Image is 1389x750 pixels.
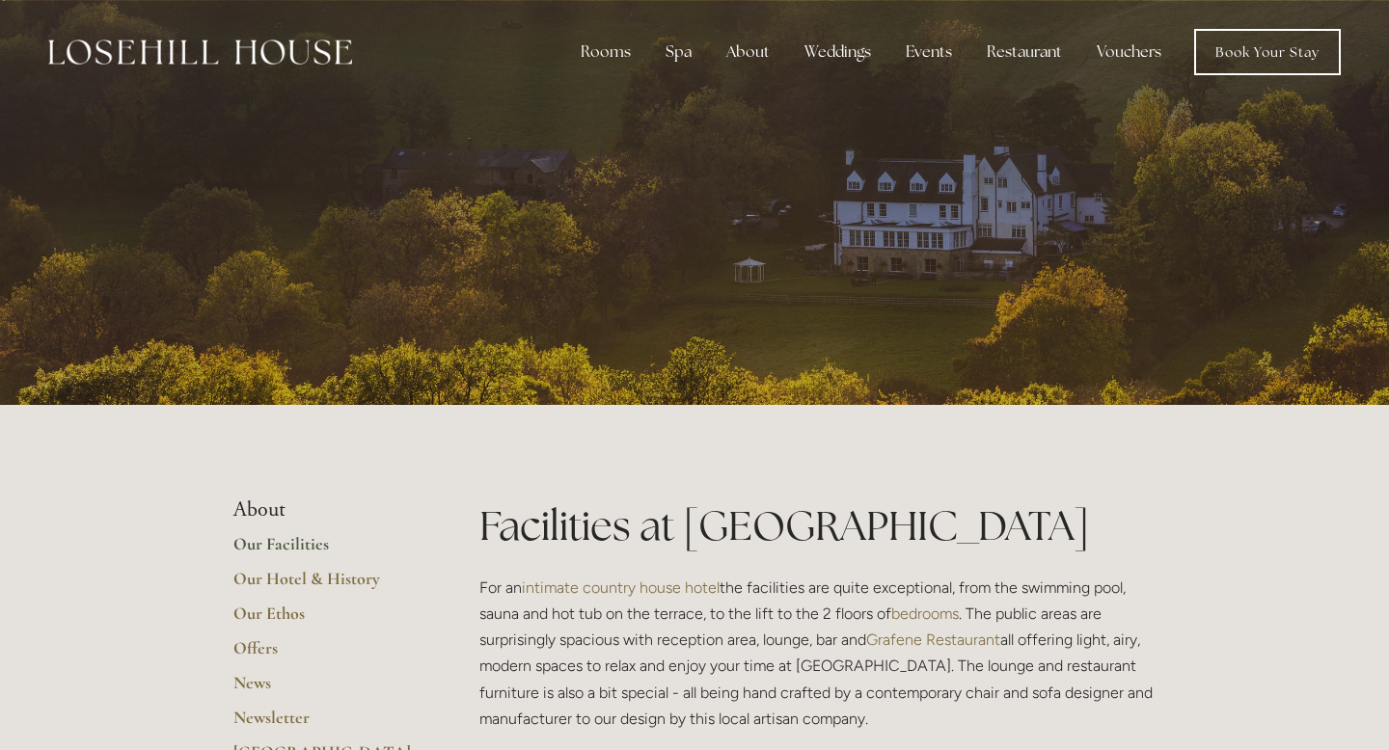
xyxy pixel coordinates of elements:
[233,568,418,603] a: Our Hotel & History
[233,497,418,522] li: About
[479,575,1156,732] p: For an the facilities are quite exceptional, from the swimming pool, sauna and hot tub on the ter...
[866,630,1000,649] a: Grafene Restaurant
[1081,33,1177,71] a: Vouchers
[971,33,1077,71] div: Restaurant
[1194,29,1341,75] a: Book Your Stay
[233,637,418,672] a: Offers
[233,672,418,707] a: News
[233,533,418,568] a: Our Facilities
[650,33,707,71] div: Spa
[233,603,418,637] a: Our Ethos
[48,40,352,65] img: Losehill House
[891,604,959,623] a: bedrooms
[789,33,886,71] div: Weddings
[479,497,1156,554] h1: Facilities at [GEOGRAPHIC_DATA]
[565,33,646,71] div: Rooms
[890,33,967,71] div: Events
[711,33,785,71] div: About
[522,578,720,597] a: intimate country house hotel
[233,707,418,741] a: Newsletter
